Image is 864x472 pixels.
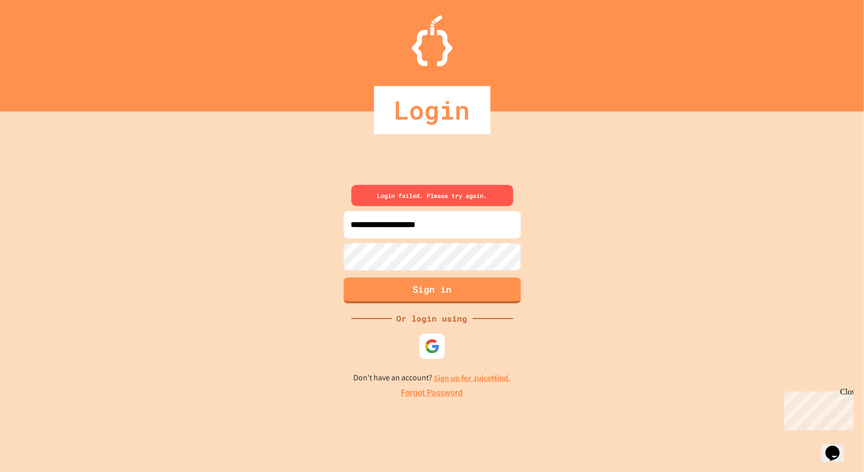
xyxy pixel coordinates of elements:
div: Or login using [392,312,473,325]
button: Sign in [344,278,521,303]
a: Sign up for JuiceMind. [434,373,511,383]
img: Logo.svg [412,15,452,66]
iframe: chat widget [780,387,854,430]
img: google-icon.svg [425,339,440,354]
div: Login [374,86,490,134]
a: Forgot Password [401,387,463,399]
div: Chat with us now!Close [4,4,70,64]
iframe: chat widget [821,431,854,462]
div: Login failed. Please try again. [351,185,513,206]
p: Don't have an account? [353,372,511,384]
